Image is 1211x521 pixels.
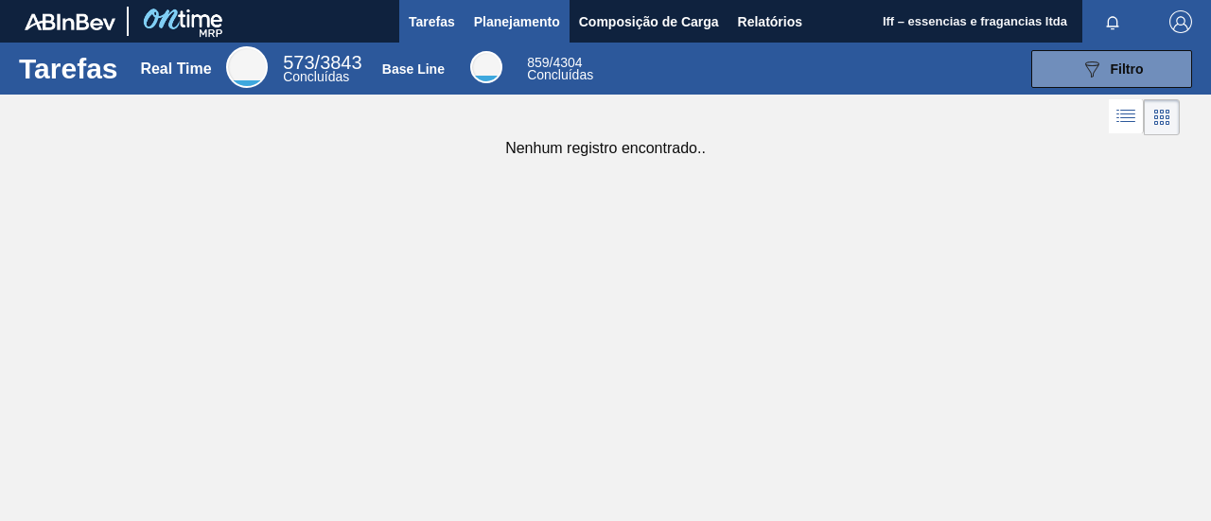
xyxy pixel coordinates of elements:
span: Planejamento [474,10,560,33]
img: TNhmsLtSVTkK8tSr43FrP2fwEKptu5GPRR3wAAAABJRU5ErkJggg== [25,13,115,30]
span: / 4304 [527,55,582,70]
h1: Tarefas [19,58,118,79]
div: Visão em Cards [1144,99,1180,135]
span: Tarefas [409,10,455,33]
div: Real Time [140,61,211,78]
div: Base Line [470,51,502,83]
span: Relatórios [738,10,802,33]
div: Real Time [283,55,361,83]
span: Concluídas [527,67,593,82]
button: Notificações [1082,9,1143,35]
button: Filtro [1031,50,1192,88]
span: Composição de Carga [579,10,719,33]
div: Base Line [382,61,445,77]
span: / 3843 [283,52,361,73]
div: Visão em Lista [1109,99,1144,135]
span: Filtro [1111,61,1144,77]
span: 573 [283,52,314,73]
div: Base Line [527,57,593,81]
div: Real Time [226,46,268,88]
img: Logout [1169,10,1192,33]
span: 859 [527,55,549,70]
span: Concluídas [283,69,349,84]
